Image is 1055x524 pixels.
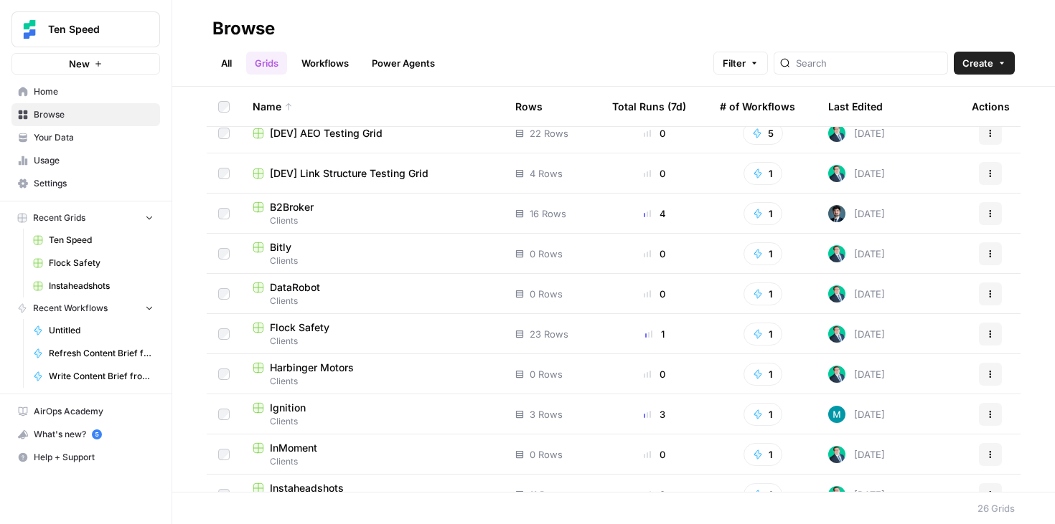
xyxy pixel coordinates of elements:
[270,200,314,214] span: B2Broker
[27,252,160,275] a: Flock Safety
[515,87,543,126] div: Rows
[34,154,154,167] span: Usage
[530,287,563,301] span: 0 Rows
[828,406,845,423] img: 9k9gt13slxq95qn7lcfsj5lxmi7v
[253,87,492,126] div: Name
[612,206,697,221] div: 4
[612,407,697,421] div: 3
[253,441,492,468] a: InMomentClients
[612,327,697,341] div: 1
[612,166,697,181] div: 0
[253,240,492,267] a: BitlyClients
[33,302,108,315] span: Recent Workflows
[828,325,845,343] img: loq7q7lwz012dtl6ci9jrncps3v6
[11,80,160,103] a: Home
[270,126,383,140] span: [DEV] AEO Testing Grid
[828,446,845,463] img: loq7q7lwz012dtl6ci9jrncps3v6
[11,207,160,229] button: Recent Grids
[11,446,160,469] button: Help + Support
[828,486,885,503] div: [DATE]
[828,325,885,343] div: [DATE]
[530,327,568,341] span: 23 Rows
[34,85,154,98] span: Home
[253,166,492,181] a: [DEV] Link Structure Testing Grid
[253,320,492,348] a: Flock SafetyClients
[743,122,783,145] button: 5
[270,361,354,375] span: Harbinger Motors
[723,56,746,70] span: Filter
[253,280,492,308] a: DataRobotClients
[270,240,291,254] span: Bitly
[744,443,782,466] button: 1
[828,366,845,383] img: loq7q7lwz012dtl6ci9jrncps3v6
[48,22,135,37] span: Ten Speed
[612,487,697,502] div: 3
[253,200,492,227] a: B2BrokerClients
[962,56,993,70] span: Create
[11,103,160,126] a: Browse
[744,162,782,185] button: 1
[27,275,160,297] a: Instaheadshots
[530,487,564,502] span: 11 Rows
[253,375,492,388] span: Clients
[612,247,697,261] div: 0
[828,245,885,262] div: [DATE]
[744,403,782,426] button: 1
[11,172,160,195] a: Settings
[253,455,492,468] span: Clients
[828,366,885,383] div: [DATE]
[253,214,492,227] span: Clients
[828,446,885,463] div: [DATE]
[49,234,154,247] span: Ten Speed
[212,17,275,40] div: Browse
[253,401,492,428] a: IgnitionClients
[270,166,428,181] span: [DEV] Link Structure Testing Grid
[27,319,160,342] a: Untitled
[744,363,782,386] button: 1
[744,323,782,346] button: 1
[33,211,85,224] span: Recent Grids
[11,297,160,319] button: Recent Workflows
[796,56,942,70] input: Search
[828,125,885,142] div: [DATE]
[34,108,154,121] span: Browse
[828,285,845,303] img: loq7q7lwz012dtl6ci9jrncps3v6
[828,486,845,503] img: loq7q7lwz012dtl6ci9jrncps3v6
[954,52,1015,75] button: Create
[612,287,697,301] div: 0
[828,87,883,126] div: Last Edited
[530,166,563,181] span: 4 Rows
[17,16,42,42] img: Ten Speed Logo
[92,429,102,439] a: 5
[69,57,90,71] span: New
[95,431,98,438] text: 5
[612,126,697,140] div: 0
[612,447,697,462] div: 0
[530,247,563,261] span: 0 Rows
[11,423,160,446] button: What's new? 5
[49,257,154,270] span: Flock Safety
[713,52,768,75] button: Filter
[828,245,845,262] img: loq7q7lwz012dtl6ci9jrncps3v6
[27,342,160,365] a: Refresh Content Brief from Keyword [DEV]
[363,52,444,75] a: Power Agents
[34,131,154,144] span: Your Data
[977,501,1015,515] div: 26 Grids
[270,280,320,295] span: DataRobot
[253,295,492,308] span: Clients
[828,165,885,182] div: [DATE]
[27,229,160,252] a: Ten Speed
[253,335,492,348] span: Clients
[270,441,317,455] span: InMoment
[11,400,160,423] a: AirOps Academy
[246,52,287,75] a: Grids
[12,424,159,445] div: What's new?
[253,415,492,428] span: Clients
[530,447,563,462] span: 0 Rows
[720,87,795,126] div: # of Workflows
[530,206,566,221] span: 16 Rows
[828,205,845,222] img: akd5wg4rckfd5i9ckwsdbvxucqo9
[744,483,782,506] button: 1
[828,205,885,222] div: [DATE]
[530,407,563,421] span: 3 Rows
